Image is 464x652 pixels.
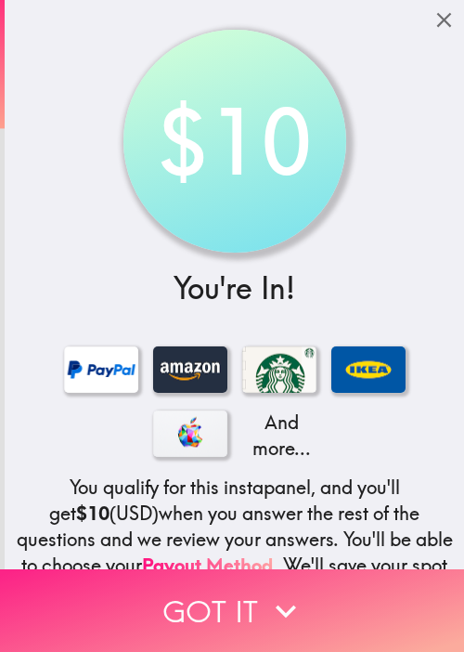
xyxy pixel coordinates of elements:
[142,554,273,577] a: Payout Method
[131,38,338,245] div: $10
[76,502,110,525] b: $10
[12,267,457,309] h3: You're In!
[242,410,316,462] p: And more...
